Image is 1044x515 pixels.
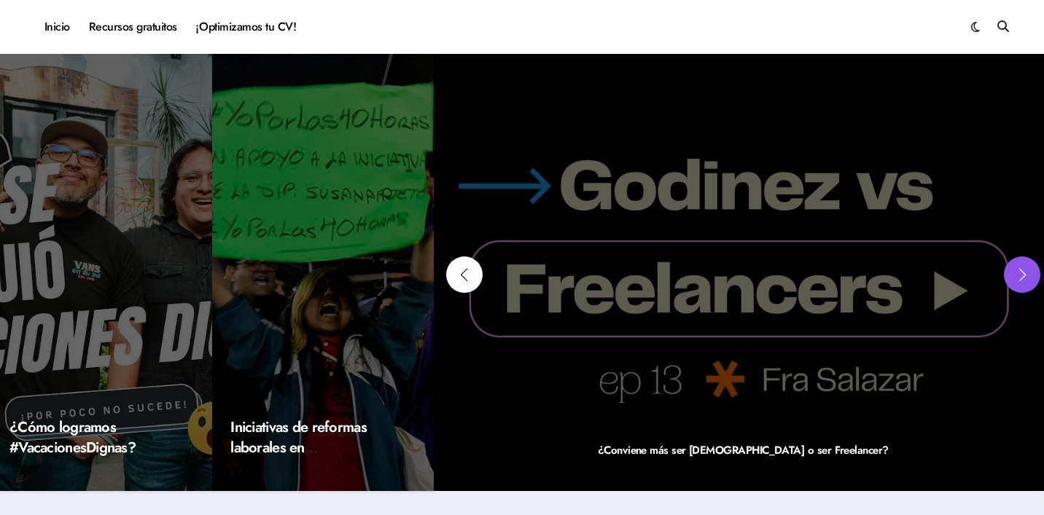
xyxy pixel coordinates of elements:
a: ¿Conviene más ser [DEMOGRAPHIC_DATA] o ser Freelancer? [598,442,889,458]
a: Recursos gratuitos [79,7,187,47]
div: Next slide [1004,256,1040,293]
a: Inicio [35,7,79,47]
div: Previous slide [446,256,483,293]
a: ¿Cómo logramos #VacacionesDignas? [9,417,136,458]
a: Iniciativas de reformas laborales en [GEOGRAPHIC_DATA] (2023) [230,417,372,499]
a: ¡Optimizamos tu CV! [187,7,305,47]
